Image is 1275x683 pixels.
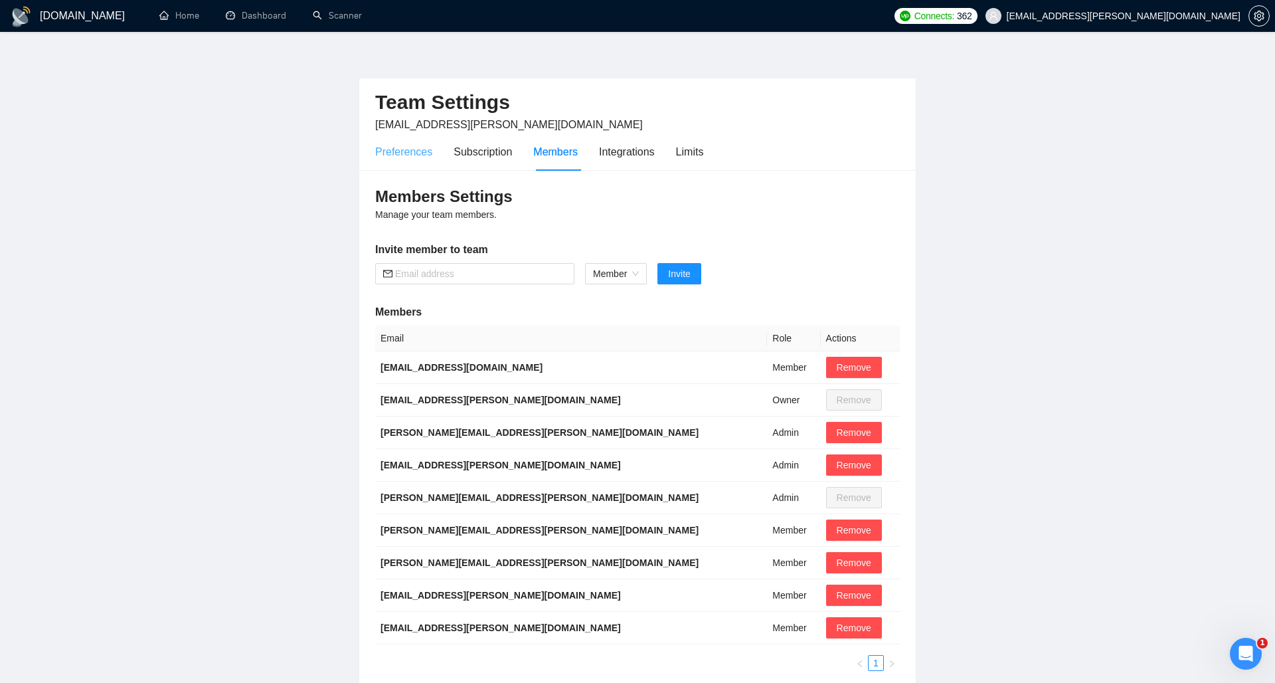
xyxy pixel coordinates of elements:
img: upwork-logo.png [900,11,910,21]
span: Remove [837,621,871,635]
b: [EMAIL_ADDRESS][PERSON_NAME][DOMAIN_NAME] [381,395,621,405]
div: Preferences [375,144,432,160]
h3: Members Settings [375,186,900,207]
button: left [852,655,868,671]
span: Remove [837,588,871,603]
b: [PERSON_NAME][EMAIL_ADDRESS][PERSON_NAME][DOMAIN_NAME] [381,525,699,536]
span: left [856,660,864,668]
b: [PERSON_NAME][EMAIL_ADDRESS][PERSON_NAME][DOMAIN_NAME] [381,557,699,568]
b: [PERSON_NAME][EMAIL_ADDRESS][PERSON_NAME][DOMAIN_NAME] [381,427,699,438]
h5: Members [375,304,900,320]
span: Remove [837,360,871,375]
span: setting [1249,11,1269,21]
button: right [884,655,900,671]
button: Remove [826,617,882,638]
button: Remove [826,454,882,476]
span: mail [383,269,392,278]
td: Member [767,547,820,579]
iframe: Intercom live chat [1230,638,1262,670]
span: user [989,11,998,21]
span: Remove [837,555,871,570]
b: [EMAIL_ADDRESS][PERSON_NAME][DOMAIN_NAME] [381,590,621,601]
span: 362 [957,9,972,23]
td: Admin [767,417,820,449]
span: Member [593,264,639,284]
th: Role [767,326,820,351]
div: Subscription [454,144,512,160]
b: [EMAIL_ADDRESS][PERSON_NAME][DOMAIN_NAME] [381,460,621,470]
span: Manage your team members. [375,209,497,220]
li: Next Page [884,655,900,671]
button: Remove [826,357,882,378]
a: 1 [869,656,883,670]
span: right [888,660,896,668]
div: Members [533,144,578,160]
button: Remove [826,520,882,541]
span: Connects: [914,9,954,23]
button: Remove [826,552,882,573]
td: Admin [767,482,820,514]
a: setting [1248,11,1270,21]
span: [EMAIL_ADDRESS][PERSON_NAME][DOMAIN_NAME] [375,119,643,130]
div: Limits [676,144,704,160]
img: logo [11,6,32,27]
li: 1 [868,655,884,671]
button: Remove [826,585,882,606]
td: Member [767,579,820,612]
b: [EMAIL_ADDRESS][DOMAIN_NAME] [381,362,543,373]
button: setting [1248,5,1270,27]
span: 1 [1257,638,1268,648]
b: [EMAIL_ADDRESS][PERSON_NAME][DOMAIN_NAME] [381,623,621,633]
div: Integrations [599,144,655,160]
span: Remove [837,458,871,472]
th: Email [375,326,767,351]
span: Remove [837,425,871,440]
h2: Team Settings [375,89,900,116]
td: Admin [767,449,820,482]
td: Owner [767,384,820,417]
button: Invite [657,263,701,284]
input: Email address [395,266,566,281]
td: Member [767,514,820,547]
a: dashboardDashboard [226,10,286,21]
h5: Invite member to team [375,242,900,258]
span: Remove [837,523,871,537]
th: Actions [821,326,900,351]
td: Member [767,351,820,384]
a: homeHome [159,10,199,21]
li: Previous Page [852,655,868,671]
td: Member [767,612,820,644]
button: Remove [826,422,882,443]
b: [PERSON_NAME][EMAIL_ADDRESS][PERSON_NAME][DOMAIN_NAME] [381,492,699,503]
a: searchScanner [313,10,362,21]
span: Invite [668,266,690,281]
